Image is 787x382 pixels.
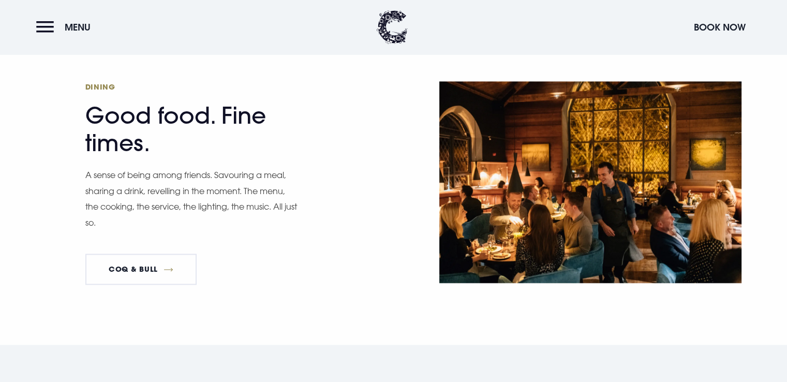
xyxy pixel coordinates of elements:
span: Dining [85,82,287,92]
a: Coq & Bull [85,254,197,285]
button: Menu [36,16,96,38]
button: Book Now [689,16,751,38]
img: Clandeboye Lodge [377,10,408,44]
p: A sense of being among friends. Savouring a meal, sharing a drink, revelling in the moment. The m... [85,167,298,230]
h2: Good food. Fine times. [85,82,287,157]
img: Hotel Northern Ireland [439,81,741,283]
span: Menu [65,21,91,33]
